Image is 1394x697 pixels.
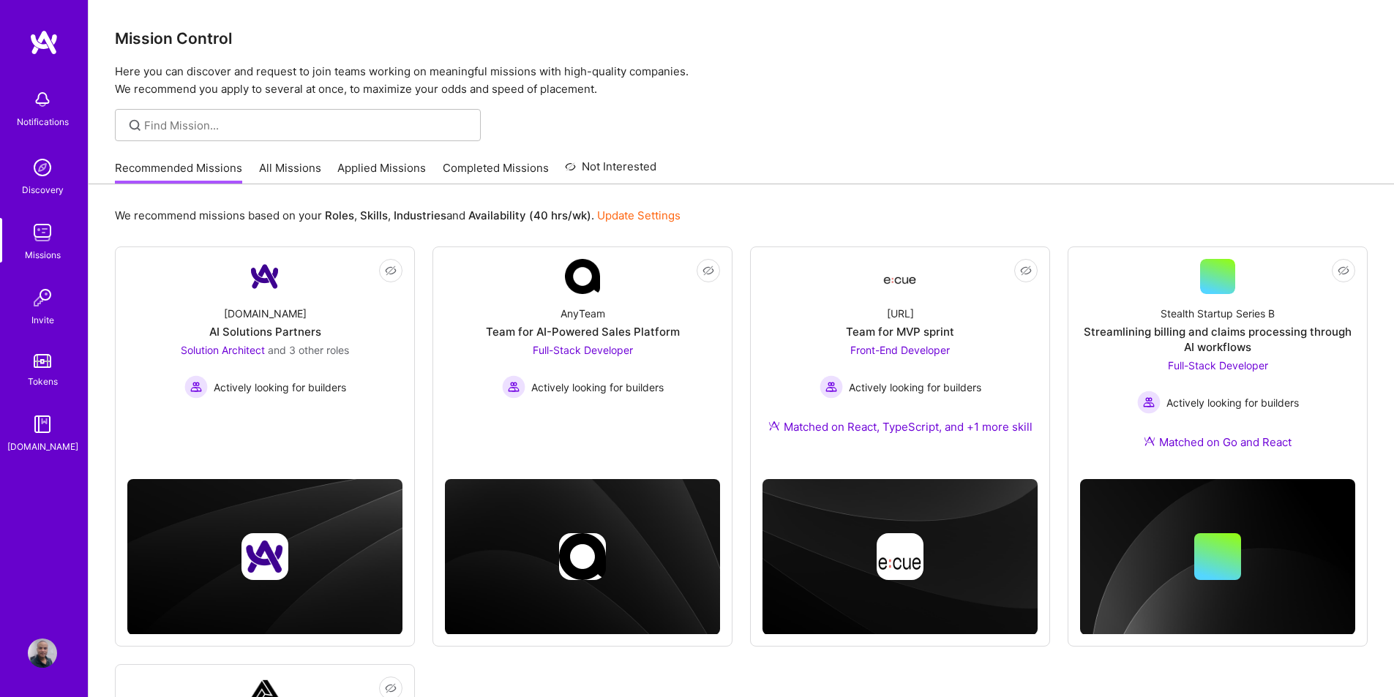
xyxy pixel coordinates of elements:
[7,439,78,454] div: [DOMAIN_NAME]
[385,265,397,276] i: icon EyeClosed
[597,208,681,222] a: Update Settings
[768,419,1033,434] div: Matched on React, TypeScript, and +1 more skill
[565,259,600,294] img: Company Logo
[29,29,59,56] img: logo
[468,208,591,222] b: Availability (40 hrs/wk)
[1338,265,1349,276] i: icon EyeClosed
[762,259,1038,452] a: Company Logo[URL]Team for MVP sprintFront-End Developer Actively looking for buildersActively loo...
[259,160,321,184] a: All Missions
[24,638,61,668] a: User Avatar
[127,479,402,635] img: cover
[877,533,923,580] img: Company logo
[28,410,57,439] img: guide book
[28,85,57,114] img: bell
[1144,434,1292,450] div: Matched on Go and React
[325,208,354,222] b: Roles
[28,153,57,182] img: discovery
[443,160,549,184] a: Completed Missions
[846,324,954,339] div: Team for MVP sprint
[1080,324,1355,355] div: Streamlining billing and claims processing through AI workflows
[702,265,714,276] i: icon EyeClosed
[1144,435,1155,447] img: Ateam Purple Icon
[241,533,288,580] img: Company logo
[883,263,918,290] img: Company Logo
[28,283,57,312] img: Invite
[224,306,307,321] div: [DOMAIN_NAME]
[486,324,680,339] div: Team for AI-Powered Sales Platform
[28,638,57,668] img: User Avatar
[268,344,349,356] span: and 3 other roles
[1161,306,1275,321] div: Stealth Startup Series B
[768,420,780,432] img: Ateam Purple Icon
[34,354,51,368] img: tokens
[559,533,606,580] img: Company logo
[533,344,633,356] span: Full-Stack Developer
[394,208,446,222] b: Industries
[561,306,605,321] div: AnyTeam
[22,182,64,197] div: Discovery
[850,344,950,356] span: Front-End Developer
[565,158,656,184] a: Not Interested
[820,375,843,399] img: Actively looking for builders
[337,160,426,184] a: Applied Missions
[531,380,664,395] span: Actively looking for builders
[184,375,208,399] img: Actively looking for builders
[247,259,282,294] img: Company Logo
[762,479,1038,635] img: cover
[28,218,57,247] img: teamwork
[127,117,143,134] i: icon SearchGrey
[209,324,321,339] div: AI Solutions Partners
[849,380,981,395] span: Actively looking for builders
[115,208,681,223] p: We recommend missions based on your , , and .
[144,118,470,133] input: Find Mission...
[181,344,265,356] span: Solution Architect
[385,682,397,694] i: icon EyeClosed
[445,259,720,440] a: Company LogoAnyTeamTeam for AI-Powered Sales PlatformFull-Stack Developer Actively looking for bu...
[115,63,1368,98] p: Here you can discover and request to join teams working on meaningful missions with high-quality ...
[1080,479,1355,635] img: cover
[502,375,525,399] img: Actively looking for builders
[17,114,69,129] div: Notifications
[445,479,720,635] img: cover
[1137,391,1161,414] img: Actively looking for builders
[127,259,402,440] a: Company Logo[DOMAIN_NAME]AI Solutions PartnersSolution Architect and 3 other rolesActively lookin...
[887,306,914,321] div: [URL]
[214,380,346,395] span: Actively looking for builders
[1080,259,1355,467] a: Stealth Startup Series BStreamlining billing and claims processing through AI workflowsFull-Stack...
[360,208,388,222] b: Skills
[31,312,54,328] div: Invite
[28,374,58,389] div: Tokens
[1166,395,1299,410] span: Actively looking for builders
[1168,359,1268,372] span: Full-Stack Developer
[115,29,1368,48] h3: Mission Control
[1020,265,1032,276] i: icon EyeClosed
[25,247,61,263] div: Missions
[115,160,242,184] a: Recommended Missions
